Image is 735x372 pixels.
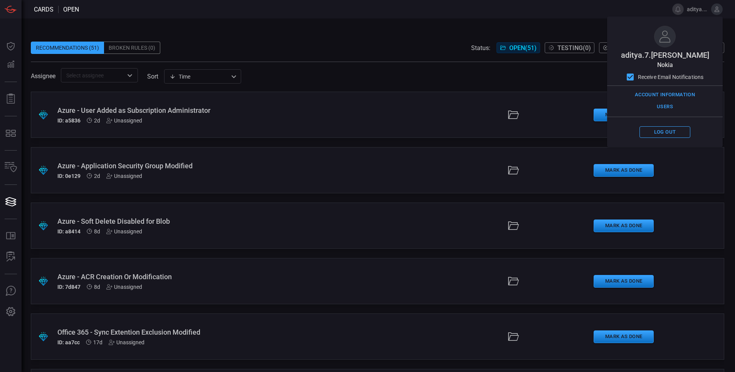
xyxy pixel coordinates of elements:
[104,42,160,54] div: Broken Rules (0)
[57,117,81,124] h5: ID: a5836
[2,124,20,142] button: MITRE - Detection Posture
[639,101,690,113] button: Users
[594,164,654,177] button: Mark as Done
[2,227,20,245] button: Rule Catalog
[93,339,102,345] span: Aug 11, 2025 6:30 PM
[2,158,20,177] button: Inventory
[594,275,654,288] button: Mark as Done
[687,6,708,12] span: aditya.7.[PERSON_NAME]
[2,90,20,108] button: Reports
[497,42,540,53] button: Open(51)
[57,173,81,179] h5: ID: 0e129
[57,273,300,281] div: Azure - ACR Creation Or Modification
[124,70,135,81] button: Open
[594,220,654,232] button: Mark as Done
[657,61,673,69] span: nokia
[57,328,300,336] div: Office 365 - Sync Extention Exclusion Modified
[94,284,100,290] span: Aug 20, 2025 12:50 PM
[147,73,158,80] label: sort
[2,303,20,321] button: Preferences
[31,72,55,80] span: Assignee
[594,109,654,121] button: Mark as Done
[94,173,100,179] span: Aug 26, 2025 1:23 PM
[2,55,20,74] button: Detections
[594,330,654,343] button: Mark as Done
[57,106,300,114] div: Azure - User Added as Subscription Administrator
[94,117,100,124] span: Aug 26, 2025 1:23 PM
[638,73,704,81] span: Receive Email Notifications
[621,50,709,60] span: aditya.7.[PERSON_NAME]
[2,193,20,211] button: Cards
[633,89,697,101] button: Account Information
[63,6,79,13] span: open
[2,37,20,55] button: Dashboard
[106,173,142,179] div: Unassigned
[63,70,123,80] input: Select assignee
[2,248,20,266] button: ALERT ANALYSIS
[31,42,104,54] div: Recommendations (51)
[169,73,229,80] div: Time
[557,44,591,52] span: Testing ( 0 )
[545,42,594,53] button: Testing(0)
[57,162,300,170] div: Azure - Application Security Group Modified
[57,217,300,225] div: Azure - Soft Delete Disabled for Blob
[57,339,80,345] h5: ID: aa7cc
[471,44,490,52] span: Status:
[57,284,81,290] h5: ID: 7d847
[34,6,54,13] span: Cards
[639,126,690,138] button: Log out
[94,228,100,235] span: Aug 20, 2025 12:50 PM
[599,42,659,53] button: Dismissed(25)
[509,44,537,52] span: Open ( 51 )
[109,339,144,345] div: Unassigned
[106,228,142,235] div: Unassigned
[2,282,20,300] button: Ask Us A Question
[106,117,142,124] div: Unassigned
[57,228,81,235] h5: ID: a8414
[106,284,142,290] div: Unassigned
